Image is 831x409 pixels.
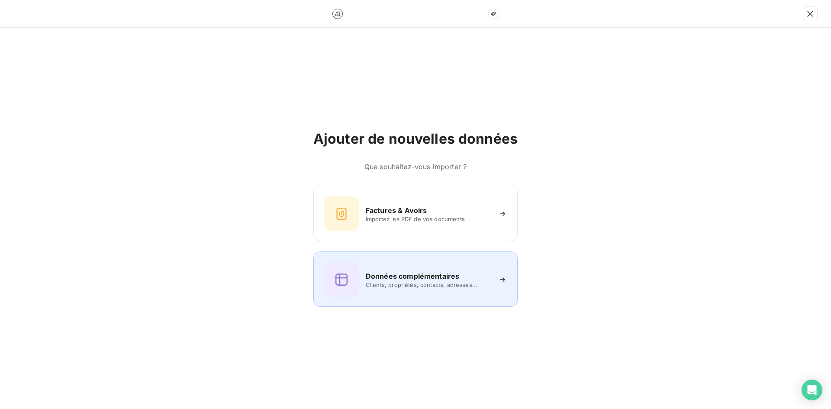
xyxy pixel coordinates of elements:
[313,130,518,148] h2: Ajouter de nouvelles données
[366,216,491,222] span: Importez les PDF de vos documents
[366,271,459,281] h6: Données complémentaires
[366,205,427,216] h6: Factures & Avoirs
[313,161,518,172] h6: Que souhaitez-vous importer ?
[366,281,491,288] span: Clients, propriétés, contacts, adresses...
[802,380,822,400] div: Open Intercom Messenger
